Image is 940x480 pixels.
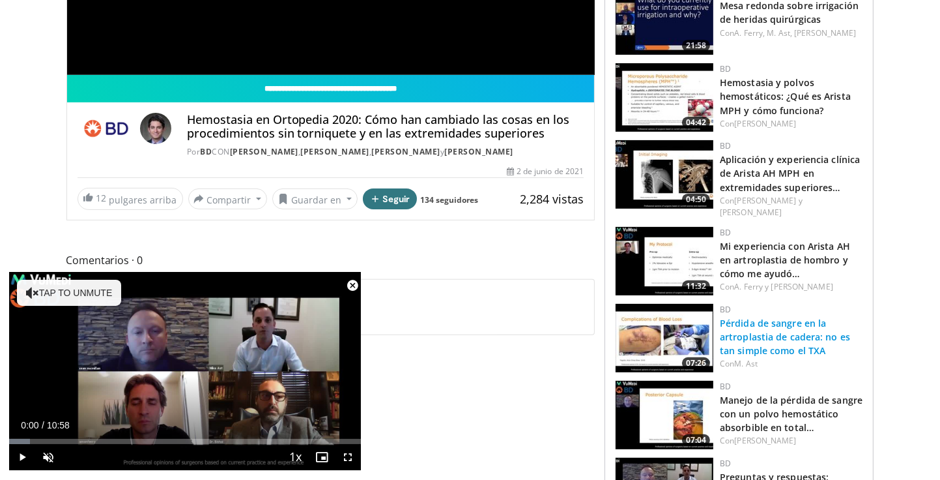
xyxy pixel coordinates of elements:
[720,76,851,116] a: Hemostasia y polvos hemostáticos: ¿Qué es Arista MPH y cómo funciona?
[21,420,38,430] span: 0:00
[520,191,584,207] font: 2,284 vistas
[207,193,251,205] font: Compartir
[230,146,299,157] a: [PERSON_NAME]
[309,444,335,470] button: Enable picture-in-picture mode
[339,272,365,299] button: Close
[9,439,361,444] div: Progress Bar
[301,146,370,157] a: [PERSON_NAME]
[686,434,706,445] font: 07:04
[686,194,706,205] font: 04:50
[42,420,44,430] span: /
[66,253,129,267] font: Comentarios
[616,140,713,209] img: dc27aa96-e3b5-4391-912a-c927c4fad802.150x105_q85_crop-smart_upscale.jpg
[298,146,301,157] font: ,
[720,153,860,193] a: Aplicación y experiencia clínica de Arista AH MPH en extremidades superiores…
[109,194,177,206] font: pulgares arriba
[382,193,409,204] font: Seguir
[9,444,35,470] button: Play
[187,112,570,142] font: Hemostasia en Ortopedia 2020: Cómo han cambiado las cosas en los procedimientos sin torniquete y ...
[616,381,713,449] a: 07:04
[616,227,713,295] img: 6fd0432e-2750-4342-a9d4-81ba40d0df93.150x105_q85_crop-smart_upscale.jpg
[445,146,514,157] a: [PERSON_NAME]
[291,193,341,205] font: Guardar en
[96,192,107,204] font: 12
[137,253,143,267] font: 0
[78,113,135,144] img: BD
[517,166,584,177] font: 2 de junio de 2021
[771,281,833,292] a: [PERSON_NAME]
[616,381,713,449] img: 50477f87-1fed-4cbf-83f3-2830f3e61aa9.150x105_q85_crop-smart_upscale.jpg
[686,117,706,128] font: 04:42
[17,280,121,306] button: Tap to unmute
[734,27,765,38] a: A. Ferry,
[720,118,734,129] font: Con
[47,420,70,430] span: 10:58
[686,280,706,292] font: 11:32
[616,140,713,209] a: 04:50
[734,435,796,446] a: [PERSON_NAME]
[720,27,734,38] font: Con
[720,394,862,434] a: Manejo de la pérdida de sangre con un polvo hemostático absorbible en total…
[734,281,769,292] a: A. Ferry y
[9,272,361,471] video-js: Video Player
[720,304,731,315] a: BD
[283,444,309,470] button: Playback Rate
[78,188,183,210] a: 12 pulgares arriba
[335,444,361,470] button: Fullscreen
[420,194,478,205] a: 134 seguidores
[372,146,441,157] a: [PERSON_NAME]
[616,63,713,132] a: 04:42
[720,227,731,238] a: BD
[767,27,792,38] a: M. Ast,
[734,118,796,129] a: [PERSON_NAME]
[720,435,734,446] font: Con
[440,146,445,157] font: y
[616,304,713,372] a: 07:26
[363,188,418,209] button: Seguir
[272,188,358,209] button: Guardar en
[720,458,731,469] a: BD
[187,146,201,157] font: Por
[720,140,731,151] a: BD
[686,357,706,368] font: 07:26
[794,27,856,38] a: [PERSON_NAME]
[720,358,734,369] font: Con
[720,207,782,218] font: [PERSON_NAME]
[616,227,713,295] a: 11:32
[200,146,212,157] a: BD
[686,40,706,51] font: 21:58
[616,63,713,132] img: 74cdd7cb-f3ea-4baf-b85b-cffc470bdfa4.150x105_q85_crop-smart_upscale.jpg
[734,358,758,369] a: M. Ast
[720,381,731,392] font: BD
[720,281,734,292] font: Con
[720,240,850,280] a: Mi experiencia con Arista AH en artroplastia de hombro y cómo me ayudó…
[212,146,230,157] font: CON
[734,195,803,206] a: [PERSON_NAME] y
[35,444,61,470] button: Unmute
[188,188,268,209] button: Compartir
[720,63,731,74] a: BD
